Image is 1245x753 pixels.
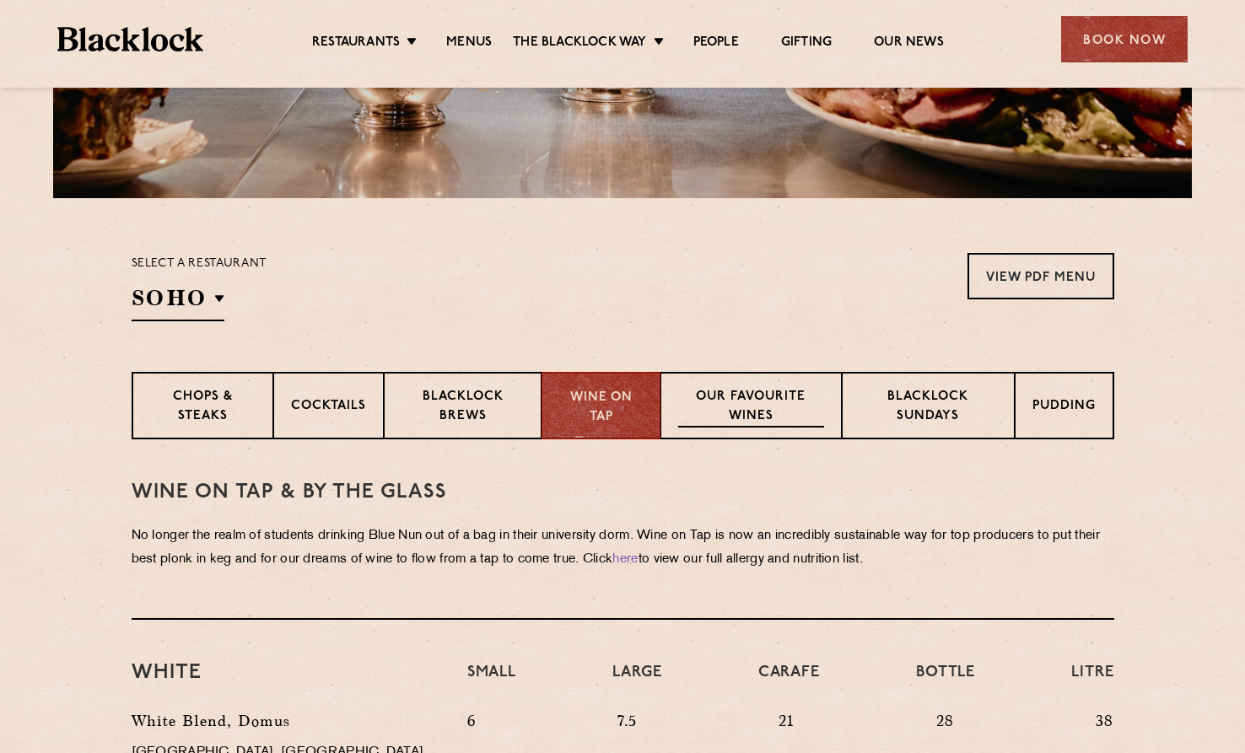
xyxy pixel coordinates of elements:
a: here [612,553,638,566]
h4: Bottle [916,662,975,701]
a: Restaurants [312,35,400,53]
h3: WINE on tap & by the glass [132,481,1114,503]
h4: Carafe [758,662,820,701]
p: White Blend, Domus [132,709,442,733]
p: Blacklock Sundays [860,388,996,428]
a: View PDF Menu [967,253,1114,299]
a: Menus [446,35,492,53]
p: Chops & Steaks [150,388,256,428]
a: The Blacklock Way [513,35,646,53]
a: People [693,35,739,53]
h3: White [132,662,442,684]
p: Our favourite wines [678,388,824,428]
p: Select a restaurant [132,253,267,275]
img: BL_Textured_Logo-footer-cropped.svg [57,27,203,51]
h2: SOHO [132,283,224,321]
h4: Large [612,662,661,701]
h4: Litre [1071,662,1113,701]
p: No longer the realm of students drinking Blue Nun out of a bag in their university dorm. Wine on ... [132,524,1114,572]
a: Our News [874,35,944,53]
p: Pudding [1032,397,1096,418]
h4: Small [467,662,516,701]
p: Wine on Tap [559,389,642,427]
div: Book Now [1061,16,1188,62]
a: Gifting [781,35,832,53]
p: Cocktails [291,397,366,418]
p: Blacklock Brews [402,388,525,428]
